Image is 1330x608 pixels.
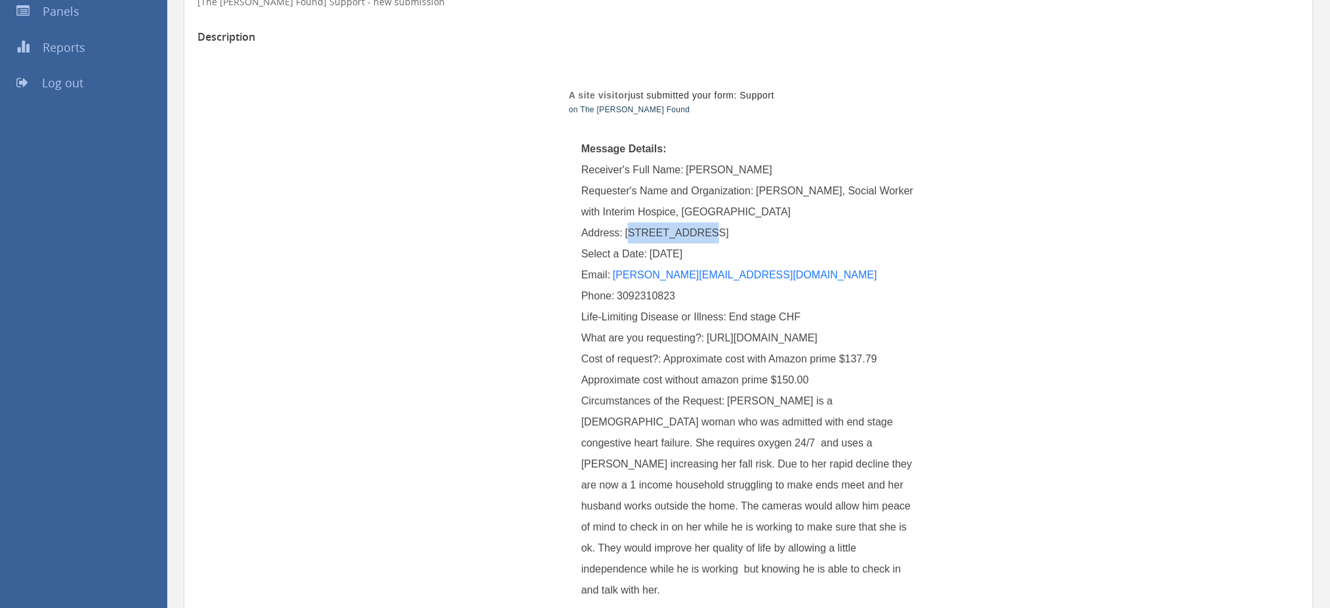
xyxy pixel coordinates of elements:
span: Circumstances of the Request: [581,395,725,406]
span: [PERSON_NAME] [686,164,773,175]
span: What are you requesting?: [581,332,705,343]
span: Cost of request?: [581,353,661,364]
span: Phone: [581,290,615,301]
h3: Description [197,32,1300,43]
span: [URL][DOMAIN_NAME] [707,332,818,343]
span: End stage CHF [729,311,800,322]
span: [PERSON_NAME], Social Worker with Interim Hospice, [GEOGRAPHIC_DATA] [581,185,917,217]
strong: A site visitor [569,90,629,100]
span: Email: [581,269,610,280]
span: Requester's Name and Organization: [581,185,754,196]
span: Approximate cost with Amazon prime $137.79 Approximate cost without amazon prime $150.00 [581,353,880,385]
span: Message Details: [581,143,667,154]
span: [STREET_ADDRESS] [625,227,729,238]
span: Panels [43,3,79,19]
span: Reports [43,39,85,55]
span: just submitted your form: Support [569,90,774,100]
span: 3092310823 [617,290,675,301]
span: Receiver's Full Name: [581,164,684,175]
span: Log out [42,75,83,91]
span: on [569,105,578,114]
span: Life-Limiting Disease or Illness: [581,311,726,322]
a: The [PERSON_NAME] Found [581,105,690,114]
span: [PERSON_NAME] is a [DEMOGRAPHIC_DATA] woman who was admitted with end stage congestive heart fail... [581,395,915,596]
a: [PERSON_NAME][EMAIL_ADDRESS][DOMAIN_NAME] [613,269,877,280]
span: Select a Date: [581,248,648,259]
span: Address: [581,227,623,238]
span: [DATE] [650,248,682,259]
